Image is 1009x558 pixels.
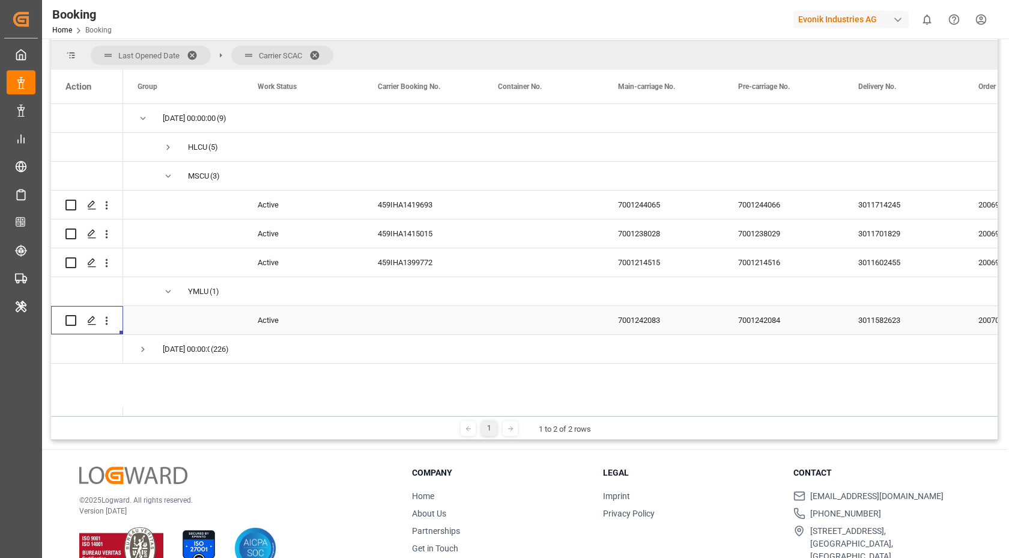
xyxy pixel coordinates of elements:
a: Privacy Policy [603,509,655,518]
div: 3011701829 [844,219,964,248]
div: [DATE] 00:00:00 [163,105,216,132]
button: show 0 new notifications [914,6,941,33]
a: Get in Touch [412,544,458,553]
span: (5) [208,133,218,161]
span: Work Status [258,82,297,91]
span: Group [138,82,157,91]
div: Booking [52,5,112,23]
div: 3011582623 [844,306,964,334]
div: YMLU [188,278,208,305]
span: Carrier Booking No. [378,82,440,91]
img: Logward Logo [79,467,187,484]
div: Press SPACE to select this row. [51,191,123,219]
span: Pre-carriage No. [738,82,790,91]
div: 7001238029 [724,219,844,248]
span: Carrier SCAC [259,51,302,60]
a: Partnerships [412,526,460,536]
div: Press SPACE to select this row. [51,219,123,248]
a: Home [412,491,434,501]
div: 7001238028 [604,219,724,248]
div: MSCU [188,162,209,190]
div: 459IHA1415015 [363,219,483,248]
a: Imprint [603,491,630,501]
div: Active [243,219,363,248]
div: 7001244065 [604,191,724,219]
div: Press SPACE to select this row. [51,104,123,133]
div: 1 to 2 of 2 rows [539,423,591,435]
span: Main-carriage No. [618,82,675,91]
div: Press SPACE to select this row. [51,133,123,162]
div: HLCU [188,133,207,161]
a: About Us [412,509,446,518]
span: (1) [210,278,219,305]
span: Delivery No. [858,82,896,91]
div: 7001242084 [724,306,844,334]
div: Press SPACE to select this row. [51,162,123,191]
span: (226) [211,336,229,363]
div: Press SPACE to select this row. [51,248,123,277]
div: Press SPACE to select this row. [51,306,123,335]
div: 459IHA1399772 [363,248,483,277]
span: (3) [210,162,220,190]
h3: Company [412,467,588,479]
span: (9) [217,105,226,132]
div: Active [243,306,363,334]
h3: Legal [603,467,779,479]
div: Press SPACE to select this row. [51,335,123,364]
div: 7001244066 [724,191,844,219]
span: Container No. [498,82,542,91]
span: Last Opened Date [118,51,180,60]
div: Active [243,191,363,219]
div: 7001214515 [604,248,724,277]
div: Active [243,248,363,277]
div: 1 [482,421,497,436]
div: 3011714245 [844,191,964,219]
h3: Contact [793,467,969,479]
div: 459IHA1419693 [363,191,483,219]
span: [EMAIL_ADDRESS][DOMAIN_NAME] [810,490,944,503]
div: 3011602455 [844,248,964,277]
span: [PHONE_NUMBER] [810,507,881,520]
button: Evonik Industries AG [793,8,914,31]
p: Version [DATE] [79,506,382,517]
div: Evonik Industries AG [793,11,909,28]
p: © 2025 Logward. All rights reserved. [79,495,382,506]
button: Help Center [941,6,968,33]
span: Order No. [978,82,1008,91]
a: Home [52,26,72,34]
div: [DATE] 00:00:00 [163,336,210,363]
div: Action [65,81,91,92]
div: 7001242083 [604,306,724,334]
div: Press SPACE to select this row. [51,277,123,306]
div: 7001214516 [724,248,844,277]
